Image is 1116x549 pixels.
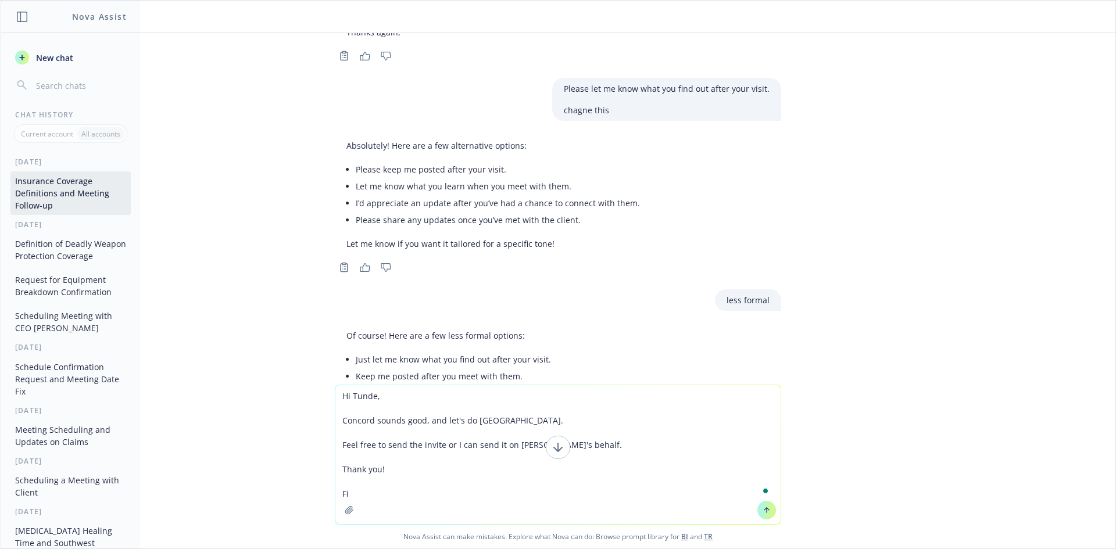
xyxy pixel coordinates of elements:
[1,507,140,516] div: [DATE]
[346,329,596,342] p: Of course! Here are a few less formal options:
[346,238,640,250] p: Let me know if you want it tailored for a specific tone!
[356,195,640,211] li: I’d appreciate an update after you’ve had a chance to connect with them.
[5,525,1111,548] span: Nova Assist can make mistakes. Explore what Nova can do: Browse prompt library for and
[356,351,596,368] li: Just let me know what you find out after your visit.
[377,48,395,64] button: Thumbs down
[10,270,131,302] button: Request for Equipment Breakdown Confirmation
[356,178,640,195] li: Let me know what you learn when you meet with them.
[10,171,131,215] button: Insurance Coverage Definitions and Meeting Follow-up
[1,220,140,229] div: [DATE]
[34,77,126,94] input: Search chats
[681,532,688,541] a: BI
[346,139,640,152] p: Absolutely! Here are a few alternative options:
[356,161,640,178] li: Please keep me posted after your visit.
[1,110,140,120] div: Chat History
[339,262,349,272] svg: Copy to clipboard
[34,52,73,64] span: New chat
[1,406,140,415] div: [DATE]
[10,306,131,338] button: Scheduling Meeting with CEO [PERSON_NAME]
[21,129,73,139] p: Current account
[81,129,120,139] p: All accounts
[10,471,131,502] button: Scheduling a Meeting with Client
[727,294,770,306] p: less formal
[356,368,596,385] li: Keep me posted after you meet with them.
[10,420,131,451] button: Meeting Scheduling and Updates on Claims
[1,157,140,167] div: [DATE]
[339,51,349,61] svg: Copy to clipboard
[72,10,127,23] h1: Nova Assist
[10,357,131,401] button: Schedule Confirmation Request and Meeting Date Fix
[564,82,770,95] p: Please let me know what you find out after your visit.
[10,234,131,265] button: Definition of Deadly Weapon Protection Coverage
[10,47,131,68] button: New chat
[356,211,640,228] li: Please share any updates once you’ve met with the client.
[564,104,770,116] p: chagne this
[1,342,140,352] div: [DATE]
[335,385,781,524] textarea: To enrich screen reader interactions, please activate Accessibility in Grammarly extension settings
[1,456,140,466] div: [DATE]
[704,532,713,541] a: TR
[377,259,395,275] button: Thumbs down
